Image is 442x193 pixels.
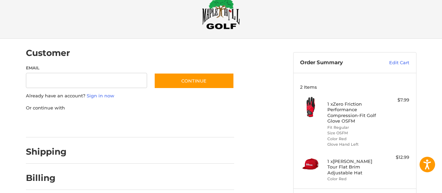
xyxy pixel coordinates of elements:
[26,146,67,157] h2: Shipping
[26,48,70,58] h2: Customer
[327,125,380,131] li: Fit Regular
[327,130,380,136] li: Size OSFM
[300,59,374,66] h3: Order Summary
[300,84,409,90] h3: 2 Items
[82,118,134,131] iframe: PayPal-paylater
[327,101,380,124] h4: 1 x Zero Friction Performance Compression-Fit Golf Glove OSFM
[382,97,409,104] div: $7.99
[23,118,75,131] iframe: PayPal-paypal
[327,176,380,182] li: Color Red
[154,73,234,89] button: Continue
[374,59,409,66] a: Edit Cart
[385,174,442,193] iframe: Google Customer Reviews
[382,154,409,161] div: $12.99
[141,118,192,131] iframe: PayPal-venmo
[26,173,66,183] h2: Billing
[327,158,380,175] h4: 1 x [PERSON_NAME] Tour Flat Brim Adjustable Hat
[26,93,234,99] p: Already have an account?
[26,105,234,112] p: Or continue with
[327,136,380,142] li: Color Red
[87,93,114,98] a: Sign in now
[26,65,147,71] label: Email
[327,142,380,147] li: Glove Hand Left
